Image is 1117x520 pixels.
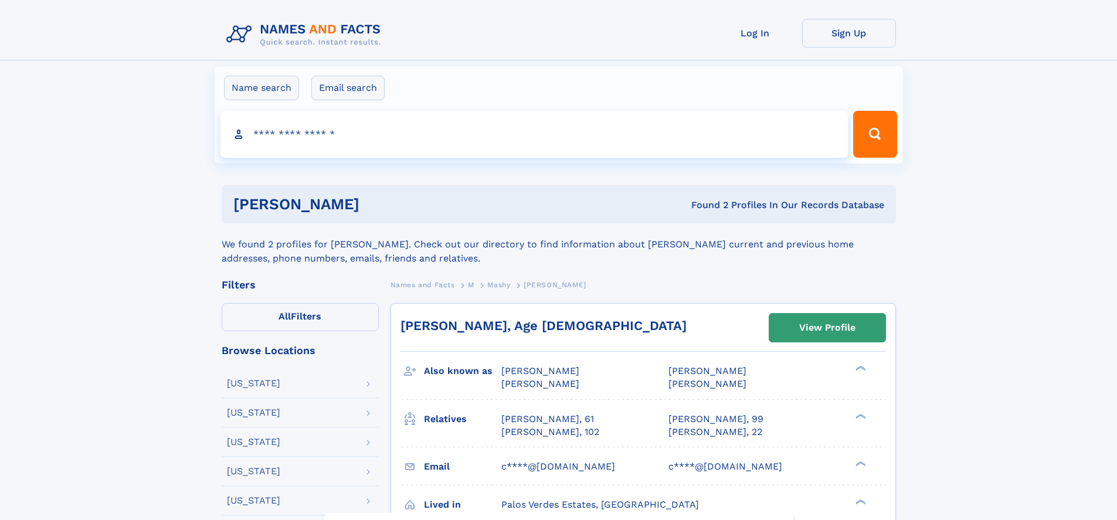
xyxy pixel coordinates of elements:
[853,111,897,158] button: Search Button
[227,379,280,388] div: [US_STATE]
[487,281,510,289] span: Mashy
[220,111,848,158] input: search input
[227,467,280,476] div: [US_STATE]
[853,460,867,467] div: ❯
[222,303,379,331] label: Filters
[668,365,746,376] span: [PERSON_NAME]
[400,318,687,333] a: [PERSON_NAME], Age [DEMOGRAPHIC_DATA]
[525,199,884,212] div: Found 2 Profiles In Our Records Database
[424,409,501,429] h3: Relatives
[668,426,762,439] a: [PERSON_NAME], 22
[311,76,385,100] label: Email search
[468,281,474,289] span: M
[501,499,699,510] span: Palos Verdes Estates, [GEOGRAPHIC_DATA]
[468,277,474,292] a: M
[424,361,501,381] h3: Also known as
[708,19,802,47] a: Log In
[222,19,391,50] img: Logo Names and Facts
[853,498,867,505] div: ❯
[233,197,525,212] h1: [PERSON_NAME]
[279,311,291,322] span: All
[799,314,855,341] div: View Profile
[222,280,379,290] div: Filters
[501,426,599,439] a: [PERSON_NAME], 102
[769,314,885,342] a: View Profile
[222,223,896,266] div: We found 2 profiles for [PERSON_NAME]. Check out our directory to find information about [PERSON_...
[668,413,763,426] a: [PERSON_NAME], 99
[424,495,501,515] h3: Lived in
[501,378,579,389] span: [PERSON_NAME]
[524,281,586,289] span: [PERSON_NAME]
[802,19,896,47] a: Sign Up
[668,378,746,389] span: [PERSON_NAME]
[227,437,280,447] div: [US_STATE]
[227,496,280,505] div: [US_STATE]
[853,412,867,420] div: ❯
[227,408,280,417] div: [US_STATE]
[224,76,299,100] label: Name search
[222,345,379,356] div: Browse Locations
[487,277,510,292] a: Mashy
[424,457,501,477] h3: Email
[501,365,579,376] span: [PERSON_NAME]
[391,277,455,292] a: Names and Facts
[501,413,594,426] a: [PERSON_NAME], 61
[853,365,867,372] div: ❯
